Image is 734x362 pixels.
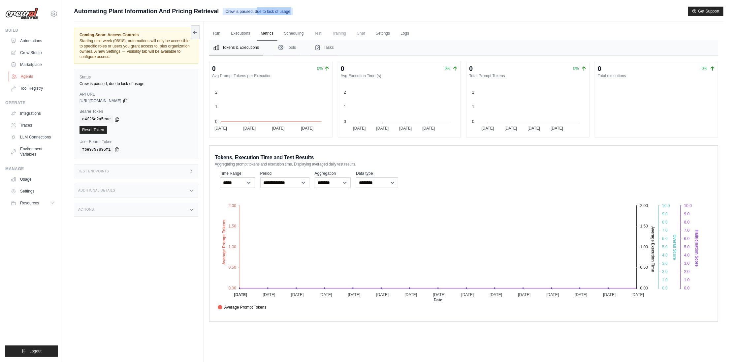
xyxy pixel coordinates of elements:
[662,253,668,257] tspan: 4.0
[640,203,648,208] tspan: 2.00
[672,234,677,260] text: Overall Score
[372,27,394,41] a: Settings
[212,64,216,73] div: 0
[640,265,648,270] tspan: 0.50
[469,64,473,73] div: 0
[472,119,475,124] tspan: 0
[505,126,517,131] tspan: [DATE]
[80,109,193,114] label: Bearer Token
[684,245,690,249] tspan: 5.0
[228,203,236,208] tspan: 2.00
[688,7,723,16] button: Get Support
[640,286,648,290] tspan: 0.00
[684,278,690,282] tspan: 1.0
[80,98,121,104] span: [URL][DOMAIN_NAME]
[344,105,346,109] tspan: 1
[5,8,38,20] img: Logo
[546,292,559,297] tspan: [DATE]
[8,132,58,142] a: LLM Connections
[80,75,193,80] label: Status
[80,126,107,134] a: Reset Token
[640,245,648,249] tspan: 1.00
[684,286,690,290] tspan: 0.0
[422,126,435,131] tspan: [DATE]
[78,189,115,193] h3: Additional Details
[78,169,109,173] h3: Test Endpoints
[684,203,692,208] tspan: 10.0
[227,27,254,41] a: Executions
[482,126,494,131] tspan: [DATE]
[702,66,707,71] span: 0%
[5,100,58,106] div: Operate
[341,64,344,73] div: 0
[218,304,267,310] span: Average Prompt Tokens
[684,253,690,257] tspan: 4.0
[662,261,668,266] tspan: 3.0
[214,126,227,131] tspan: [DATE]
[209,40,263,55] button: Tokens & Executions
[8,36,58,46] a: Automations
[234,292,247,297] tspan: [DATE]
[222,220,226,265] text: Average Prompt Tokens
[243,126,256,131] tspan: [DATE]
[469,73,587,78] dt: Total Prompt Tokens
[640,224,648,228] tspan: 1.50
[8,186,58,196] a: Settings
[344,119,346,124] tspan: 0
[228,286,236,290] tspan: 0.00
[301,126,313,131] tspan: [DATE]
[223,8,293,15] span: Crew is paused, due to lack of usage
[209,40,718,55] nav: Tabs
[472,105,475,109] tspan: 1
[353,27,369,40] span: Chat is not available until the deployment is complete
[8,174,58,185] a: Usage
[228,224,236,228] tspan: 1.50
[328,27,350,40] span: Training is not available until the deployment is complete
[8,198,58,208] button: Resources
[80,32,193,38] span: Coming Soon: Access Controls
[280,27,307,41] a: Scheduling
[684,228,690,233] tspan: 7.0
[74,7,219,16] span: Automating Plant Information And Pricing Retrieval
[273,40,300,55] button: Tools
[397,27,413,41] a: Logs
[399,126,412,131] tspan: [DATE]
[80,39,190,59] span: Starting next week (08/18), automations will only be accessible to specific roles or users you gr...
[272,126,285,131] tspan: [DATE]
[228,265,236,270] tspan: 0.50
[8,83,58,94] a: Tool Registry
[315,171,351,176] label: Aggregation
[215,119,217,124] tspan: 0
[5,166,58,171] div: Manage
[29,348,42,354] span: Logout
[344,90,346,95] tspan: 2
[662,228,668,233] tspan: 7.0
[528,126,540,131] tspan: [DATE]
[472,90,475,95] tspan: 2
[573,66,579,71] span: 0%
[220,171,255,176] label: Time Range
[598,73,715,78] dt: Total executions
[376,292,389,297] tspan: [DATE]
[317,66,323,71] span: 0%
[433,292,445,297] tspan: [DATE]
[551,126,563,131] tspan: [DATE]
[662,278,668,282] tspan: 1.0
[80,146,113,154] code: fbe9797896f1
[20,200,39,206] span: Resources
[209,27,224,41] a: Run
[461,292,474,297] tspan: [DATE]
[445,66,450,71] span: 0%
[215,162,356,167] span: Aggregating prompt tokens and execution time. Displaying averaged daily test results.
[291,292,304,297] tspan: [DATE]
[215,105,217,109] tspan: 1
[404,292,417,297] tspan: [DATE]
[662,220,668,225] tspan: 8.0
[684,220,690,225] tspan: 8.0
[319,292,332,297] tspan: [DATE]
[310,40,338,55] button: Tasks
[376,126,389,131] tspan: [DATE]
[490,292,502,297] tspan: [DATE]
[8,120,58,131] a: Traces
[228,245,236,249] tspan: 1.00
